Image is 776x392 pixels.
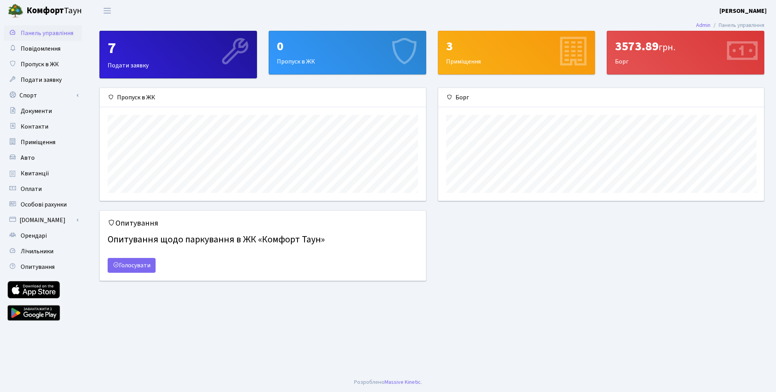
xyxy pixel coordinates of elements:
[21,263,55,271] span: Опитування
[21,29,73,37] span: Панель управління
[615,39,756,54] div: 3573.89
[4,181,82,197] a: Оплати
[4,134,82,150] a: Приміщення
[438,88,764,107] div: Борг
[4,72,82,88] a: Подати заявку
[4,166,82,181] a: Квитанції
[4,57,82,72] a: Пропуск в ЖК
[446,39,587,54] div: 3
[108,39,249,58] div: 7
[21,231,47,240] span: Орендарі
[21,60,59,69] span: Пропуск в ЖК
[21,154,35,162] span: Авто
[100,31,257,78] div: Подати заявку
[4,259,82,275] a: Опитування
[21,169,49,178] span: Квитанції
[99,31,257,78] a: 7Подати заявку
[4,25,82,41] a: Панель управління
[438,31,595,74] a: 3Приміщення
[719,6,767,16] a: [PERSON_NAME]
[607,31,764,74] div: Борг
[710,21,764,30] li: Панель управління
[100,88,426,107] div: Пропуск в ЖК
[108,231,418,249] h4: Опитування щодо паркування в ЖК «Комфорт Таун»
[21,138,55,147] span: Приміщення
[354,378,422,387] div: .
[277,39,418,54] div: 0
[269,31,426,74] div: Пропуск в ЖК
[4,119,82,134] a: Контакти
[21,247,53,256] span: Лічильники
[269,31,426,74] a: 0Пропуск в ЖК
[4,150,82,166] a: Авто
[354,378,384,386] a: Розроблено
[21,185,42,193] span: Оплати
[4,197,82,212] a: Особові рахунки
[4,212,82,228] a: [DOMAIN_NAME]
[4,103,82,119] a: Документи
[4,228,82,244] a: Орендарі
[719,7,767,15] b: [PERSON_NAME]
[27,4,82,18] span: Таун
[27,4,64,17] b: Комфорт
[21,200,67,209] span: Особові рахунки
[4,88,82,103] a: Спорт
[21,44,60,53] span: Повідомлення
[659,41,675,54] span: грн.
[438,31,595,74] div: Приміщення
[21,122,48,131] span: Контакти
[108,258,156,273] a: Голосувати
[384,378,421,386] a: Massive Kinetic
[108,219,418,228] h5: Опитування
[696,21,710,29] a: Admin
[4,244,82,259] a: Лічильники
[97,4,117,17] button: Переключити навігацію
[684,17,776,34] nav: breadcrumb
[21,107,52,115] span: Документи
[21,76,62,84] span: Подати заявку
[8,3,23,19] img: logo.png
[4,41,82,57] a: Повідомлення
